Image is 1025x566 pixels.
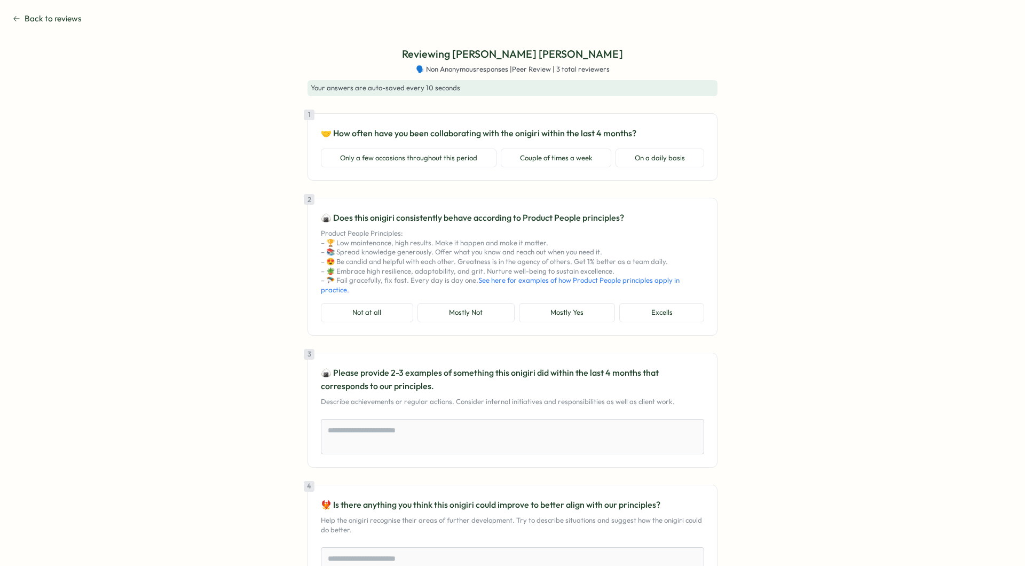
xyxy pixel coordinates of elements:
[321,276,680,294] a: See here for examples of how Product People principles apply in practice.
[519,303,616,322] button: Mostly Yes
[304,481,314,492] div: 4
[311,83,460,92] span: Your answers are auto-saved every 10 seconds
[321,229,704,294] p: Product People Principles: – 🏆 Low maintenance, high results. Make it happen and make it matter. ...
[321,516,704,534] p: Help the onigiri recognise their areas of further development. Try to describe situations and sug...
[321,397,704,407] p: Describe achievements or regular actions. Consider internal initiatives and responsibilities as w...
[321,149,496,168] button: Only a few occasions throughout this period
[321,498,704,511] p: 🐦‍🔥 Is there anything you think this onigiri could improve to better align with our principles?
[304,110,314,120] div: 1
[321,211,704,224] p: 🍙 Does this onigiri consistently behave according to Product People principles?
[321,303,413,322] button: Not at all
[321,127,704,140] p: 🤝 How often have you been collaborating with the onigiri within the last 4 months?
[13,13,82,25] button: Back to reviews
[616,149,704,168] button: On a daily basis
[304,194,314,205] div: 2
[416,65,610,74] span: 🗣️ Non Anonymous responses | Peer Review | 3 total reviewers
[417,303,515,322] button: Mostly Not
[402,46,623,63] p: Reviewing [PERSON_NAME] [PERSON_NAME]
[321,366,704,393] p: 🍙 Please provide 2-3 examples of something this onigiri did within the last 4 months that corresp...
[25,13,82,25] span: Back to reviews
[501,149,612,168] button: Couple of times a week
[619,303,704,322] button: Excells
[304,349,314,360] div: 3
